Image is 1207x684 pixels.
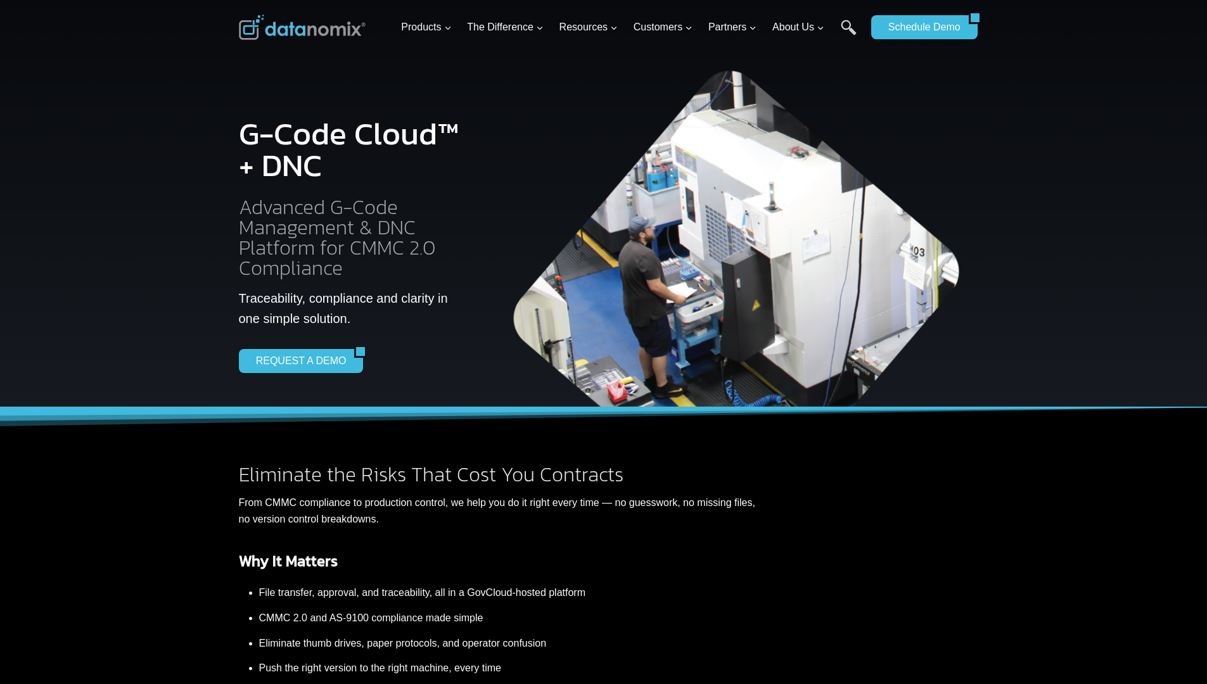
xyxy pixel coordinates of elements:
[239,464,756,484] h2: Eliminate the Risks That Cost You Contracts
[239,349,355,373] a: REQUEST A DEMO
[708,19,757,35] span: Partners
[239,550,338,572] strong: Why It Matters
[396,7,865,48] nav: Primary Navigation
[559,19,618,35] span: Resources
[467,19,544,35] span: The Difference
[259,605,756,631] li: CMMC 2.0 and AS-9100 compliance made simple
[239,288,465,329] p: Traceability, compliance and clarity in one simple solution.
[772,19,824,35] span: About Us
[259,631,756,656] li: Eliminate thumb drives, paper protocols, and operator confusion
[259,580,756,605] li: File transfer, approval, and traceability, all in a GovCloud-hosted platform
[239,495,756,527] p: From CMMC compliance to production control, we help you do it right every time — no guesswork, no...
[239,118,465,181] h1: G-Code Cloud™ + DNC
[401,19,451,35] span: Products
[259,655,756,681] li: Push the right version to the right machine, every time
[239,15,366,40] img: Datanomix
[239,197,465,278] h2: Advanced G-Code Management & DNC Platform for CMMC 2.0 Compliance
[871,15,969,39] a: Schedule Demo
[634,19,693,35] span: Customers
[841,20,857,48] a: Search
